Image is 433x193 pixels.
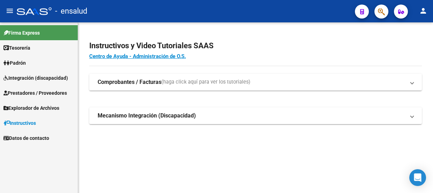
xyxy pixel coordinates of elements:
[3,104,59,112] span: Explorador de Archivos
[3,29,40,37] span: Firma Express
[3,119,36,127] span: Instructivos
[3,44,30,52] span: Tesorería
[161,78,250,86] span: (haga click aquí para ver los tutoriales)
[98,112,196,120] strong: Mecanismo Integración (Discapacidad)
[89,74,422,91] mat-expansion-panel-header: Comprobantes / Facturas(haga click aquí para ver los tutoriales)
[89,107,422,124] mat-expansion-panel-header: Mecanismo Integración (Discapacidad)
[3,89,67,97] span: Prestadores / Proveedores
[89,39,422,52] h2: Instructivos y Video Tutoriales SAAS
[98,78,161,86] strong: Comprobantes / Facturas
[6,7,14,15] mat-icon: menu
[3,74,68,82] span: Integración (discapacidad)
[3,59,26,67] span: Padrón
[409,169,426,186] div: Open Intercom Messenger
[89,53,186,59] a: Centro de Ayuda - Administración de O.S.
[55,3,87,19] span: - ensalud
[419,7,427,15] mat-icon: person
[3,134,49,142] span: Datos de contacto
